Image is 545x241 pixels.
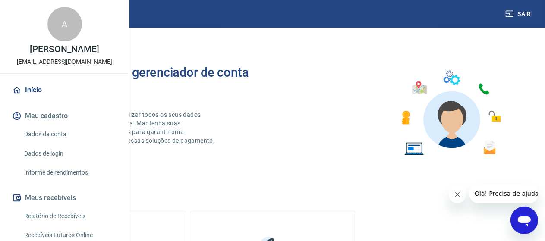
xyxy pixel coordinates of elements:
[5,6,72,13] span: Olá! Precisa de ajuda?
[10,106,119,125] button: Meu cadastro
[21,125,119,143] a: Dados da conta
[21,164,119,182] a: Informe de rendimentos
[38,66,273,93] h2: Bem-vindo(a) ao gerenciador de conta Vindi
[17,57,112,66] p: [EMAIL_ADDRESS][DOMAIN_NAME]
[510,207,538,234] iframe: Botão para abrir a janela de mensagens
[10,188,119,207] button: Meus recebíveis
[10,81,119,100] a: Início
[504,6,535,22] button: Sair
[30,45,99,54] p: [PERSON_NAME]
[47,7,82,41] div: A
[21,192,524,200] h5: O que deseja fazer hoje?
[469,184,538,203] iframe: Mensagem da empresa
[449,186,466,203] iframe: Fechar mensagem
[21,145,119,163] a: Dados de login
[21,207,119,225] a: Relatório de Recebíveis
[394,66,507,161] img: Imagem de um avatar masculino com diversos icones exemplificando as funcionalidades do gerenciado...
